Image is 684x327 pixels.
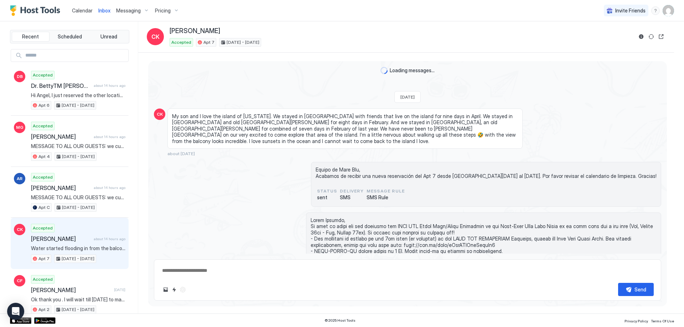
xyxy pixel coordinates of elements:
[31,235,91,242] span: [PERSON_NAME]
[651,317,674,324] a: Terms Of Use
[98,7,110,14] a: Inbox
[51,32,89,42] button: Scheduled
[38,255,50,262] span: Apt 7
[31,184,91,191] span: [PERSON_NAME]
[171,39,191,46] span: Accepted
[100,33,117,40] span: Unread
[94,83,125,88] span: about 14 hours ago
[62,255,94,262] span: [DATE] - [DATE]
[340,194,364,201] span: SMS
[157,111,163,117] span: CK
[17,226,23,233] span: CK
[12,32,50,42] button: Recent
[34,317,56,324] a: Google Play Store
[651,6,660,15] div: menu
[10,317,31,324] a: App Store
[172,113,518,144] span: My son and I love the island of [US_STATE]. We stayed in [GEOGRAPHIC_DATA] with friends that live...
[38,306,50,313] span: Apt 2
[94,237,125,241] span: about 14 hours ago
[33,174,53,180] span: Accepted
[625,317,648,324] a: Privacy Policy
[33,123,53,129] span: Accepted
[72,7,93,14] a: Calendar
[625,319,648,323] span: Privacy Policy
[618,283,654,296] button: Send
[7,303,24,320] div: Open Intercom Messenger
[31,143,125,149] span: MESSAGE TO ALL OUR GUESTS: we currently have a Severe Thunderstorm Warning for the area with the ...
[33,276,53,283] span: Accepted
[116,7,141,14] span: Messaging
[16,124,24,131] span: MG
[651,319,674,323] span: Terms Of Use
[22,49,128,62] input: Input Field
[94,135,125,139] span: about 14 hours ago
[317,194,337,201] span: sent
[33,72,53,78] span: Accepted
[380,67,388,74] div: loading
[170,285,178,294] button: Quick reply
[367,188,405,194] span: Message Rule
[657,32,665,41] button: Open reservation
[33,225,53,231] span: Accepted
[31,133,91,140] span: [PERSON_NAME]
[340,188,364,194] span: Delivery
[10,30,129,43] div: tab-group
[400,94,415,100] span: [DATE]
[62,153,95,160] span: [DATE] - [DATE]
[227,39,259,46] span: [DATE] - [DATE]
[22,33,39,40] span: Recent
[161,285,170,294] button: Upload image
[62,204,95,211] span: [DATE] - [DATE]
[17,278,22,284] span: CF
[38,204,50,211] span: Apt C
[203,39,214,46] span: Apt 7
[317,188,337,194] span: status
[17,175,22,182] span: AR
[316,167,657,179] span: Equipo de Mare Blu, Acabamos de recibir una nueva reservación del Apt 7 desde [GEOGRAPHIC_DATA][D...
[38,102,50,109] span: Apt 6
[58,33,82,40] span: Scheduled
[325,318,356,323] span: © 2025 Host Tools
[31,92,125,99] span: Hi Angel, I just reserved the other location. Would you cancel the first one with the wrong dates
[151,32,160,41] span: CK
[31,82,91,89] span: Dr. BettyTM [PERSON_NAME]
[170,27,220,35] span: [PERSON_NAME]
[615,7,646,14] span: Invite Friends
[38,153,50,160] span: Apt 4
[62,306,94,313] span: [DATE] - [DATE]
[390,67,435,74] span: Loading messages...
[31,194,125,201] span: MESSAGE TO ALL OUR GUESTS: we currently have a Severe Thunderstorm Warning for the area with the ...
[663,5,674,16] div: User profile
[167,151,195,156] span: about [DATE]
[647,32,655,41] button: Sync reservation
[31,245,125,252] span: Water started flooding in from the balcony but I’ve put towels down. I ring them out in the showe...
[367,194,405,201] span: SMS Rule
[62,102,94,109] span: [DATE] - [DATE]
[634,286,646,293] div: Send
[17,73,23,80] span: DB
[10,5,63,16] a: Host Tools Logo
[155,7,171,14] span: Pricing
[94,185,125,190] span: about 14 hours ago
[114,288,125,292] span: [DATE]
[90,32,128,42] button: Unread
[31,296,125,303] span: Ok thank you . I will wait till [DATE] to make sure . Thank you so much
[31,286,111,294] span: [PERSON_NAME]
[637,32,646,41] button: Reservation information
